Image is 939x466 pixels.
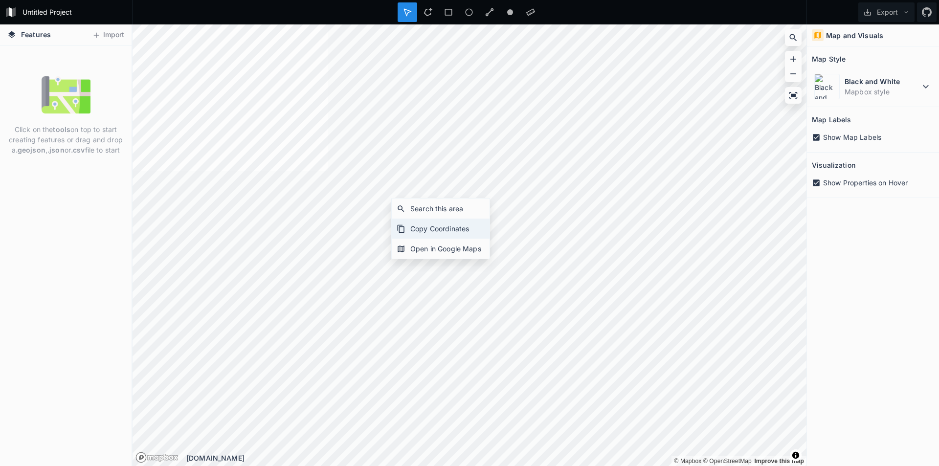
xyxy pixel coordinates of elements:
[42,70,90,119] img: empty
[858,2,915,22] button: Export
[812,112,851,127] h2: Map Labels
[135,452,147,463] a: Mapbox logo
[47,146,65,154] strong: .json
[392,199,490,219] div: Search this area
[674,458,701,465] a: Mapbox
[87,27,129,43] button: Import
[826,30,883,41] h4: Map and Visuals
[135,452,179,463] a: Mapbox logo
[845,76,920,87] dt: Black and White
[812,51,846,67] h2: Map Style
[53,125,70,133] strong: tools
[812,157,855,173] h2: Visualization
[392,239,490,259] div: Open in Google Maps
[793,450,799,461] span: Toggle attribution
[754,458,804,465] a: Map feedback
[823,178,908,188] span: Show Properties on Hover
[790,449,802,461] button: Toggle attribution
[823,132,881,142] span: Show Map Labels
[71,146,85,154] strong: .csv
[392,219,490,239] div: Copy Coordinates
[703,458,752,465] a: OpenStreetMap
[814,74,840,99] img: Black and White
[845,87,920,97] dd: Mapbox style
[186,453,806,463] div: [DOMAIN_NAME]
[21,29,51,40] span: Features
[16,146,45,154] strong: .geojson
[7,124,124,155] p: Click on the on top to start creating features or drag and drop a , or file to start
